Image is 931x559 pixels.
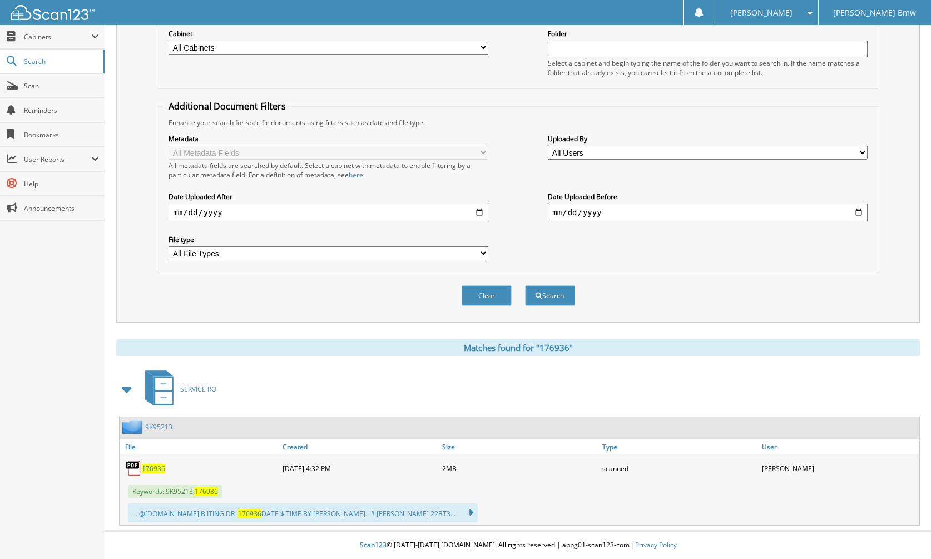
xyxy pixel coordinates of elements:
span: Search [24,57,97,66]
div: [PERSON_NAME] [759,457,919,479]
img: PDF.png [125,460,142,477]
span: Keywords: 9K95213, [128,485,222,498]
a: 9K95213 [145,422,172,432]
img: scan123-logo-white.svg [11,5,95,20]
a: Type [600,439,760,454]
span: [PERSON_NAME] [730,9,793,16]
span: Announcements [24,204,99,213]
iframe: Chat Widget [875,506,931,559]
label: Date Uploaded Before [548,192,867,201]
span: SERVICE RO [180,384,216,394]
label: Cabinet [169,29,488,38]
label: Uploaded By [548,134,867,144]
div: scanned [600,457,760,479]
input: end [548,204,867,221]
a: here [349,170,363,180]
div: ... @[DOMAIN_NAME] B ITING DR ' DATE $ TIME BY [PERSON_NAME].. # [PERSON_NAME] 22BT3... [128,503,478,522]
span: Reminders [24,106,99,115]
span: Bookmarks [24,130,99,140]
a: File [120,439,280,454]
span: User Reports [24,155,91,164]
span: 176936 [195,487,218,496]
div: Matches found for "176936" [116,339,920,356]
button: Clear [462,285,512,306]
a: Created [280,439,440,454]
label: Date Uploaded After [169,192,488,201]
div: Enhance your search for specific documents using filters such as date and file type. [163,118,873,127]
span: [PERSON_NAME] Bmw [833,9,916,16]
button: Search [525,285,575,306]
div: 2MB [439,457,600,479]
a: 176936 [142,464,165,473]
div: Select a cabinet and begin typing the name of the folder you want to search in. If the name match... [548,58,867,77]
label: File type [169,235,488,244]
input: start [169,204,488,221]
legend: Additional Document Filters [163,100,291,112]
a: User [759,439,919,454]
span: Scan [24,81,99,91]
span: Cabinets [24,32,91,42]
div: All metadata fields are searched by default. Select a cabinet with metadata to enable filtering b... [169,161,488,180]
div: © [DATE]-[DATE] [DOMAIN_NAME]. All rights reserved | appg01-scan123-com | [105,532,931,559]
img: folder2.png [122,420,145,434]
span: Help [24,179,99,189]
a: Privacy Policy [635,540,677,550]
span: 176936 [238,509,261,518]
a: Size [439,439,600,454]
a: SERVICE RO [138,367,216,411]
label: Folder [548,29,867,38]
label: Metadata [169,134,488,144]
div: [DATE] 4:32 PM [280,457,440,479]
span: Scan123 [360,540,387,550]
